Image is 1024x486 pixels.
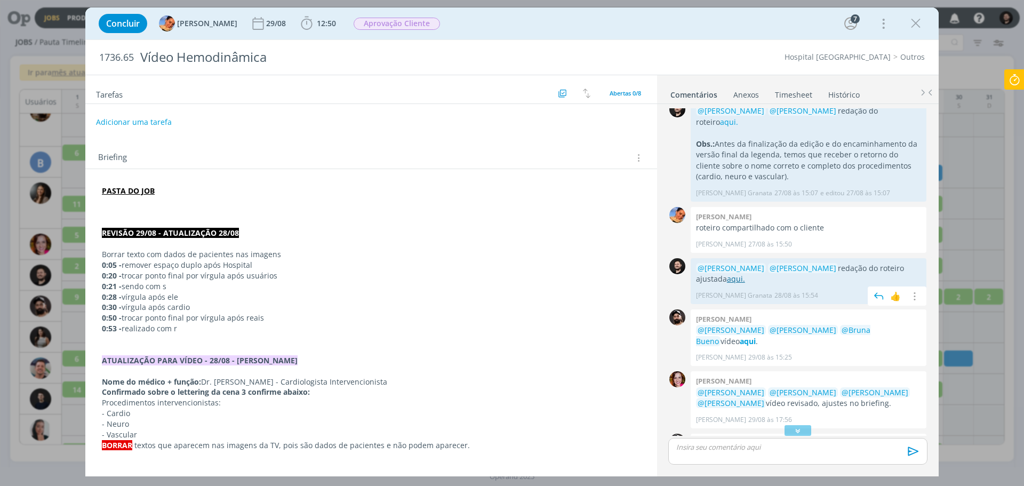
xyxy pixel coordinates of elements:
[846,188,890,198] span: 27/08 às 15:07
[770,106,836,116] span: @[PERSON_NAME]
[696,353,746,362] p: [PERSON_NAME]
[698,387,764,397] span: @[PERSON_NAME]
[696,325,870,346] span: @Bruna Bueno
[102,323,641,334] p: realizado com r
[828,85,860,100] a: Histórico
[748,240,792,249] span: 27/08 às 15:50
[102,292,122,302] strong: 0:28 -
[785,52,891,62] a: Hospital [GEOGRAPHIC_DATA]
[669,101,685,117] img: B
[696,106,921,128] p: redação do roteiro
[298,15,339,32] button: 12:50
[102,355,298,365] strong: ATUALIZAÇÃO PARA VÍDEO - 28/08 - [PERSON_NAME]
[98,151,127,165] span: Briefing
[698,263,764,273] span: @[PERSON_NAME]
[696,415,746,425] p: [PERSON_NAME]
[696,188,772,198] p: [PERSON_NAME] Granata
[748,415,792,425] span: 29/08 às 17:56
[102,302,641,313] p: vírgula após cardio
[696,212,751,221] b: [PERSON_NAME]
[102,260,641,270] p: remover espaço duplo após Hospital
[727,274,745,284] a: aqui.
[890,290,901,302] div: 👍
[696,222,921,233] p: roteiro compartilhado com o cliente
[102,260,122,270] strong: 0:05 -
[102,408,641,419] p: - Cardio
[770,263,836,273] span: @[PERSON_NAME]
[102,313,122,323] strong: 0:50 -
[102,302,122,312] strong: 0:30 -
[102,313,641,323] p: trocar ponto final por vírgula após reais
[610,89,641,97] span: Abertas 0/8
[820,188,844,198] span: e editou
[748,353,792,362] span: 29/08 às 15:25
[774,291,818,300] span: 28/08 às 15:54
[102,323,122,333] strong: 0:53 -
[159,15,237,31] button: L[PERSON_NAME]
[669,258,685,274] img: B
[720,117,738,127] a: aqui.
[669,309,685,325] img: B
[102,419,641,429] p: - Neuro
[136,44,577,70] div: Vídeo Hemodinâmica
[102,429,641,440] p: - Vascular
[698,106,764,116] span: @[PERSON_NAME]
[102,249,641,260] p: Borrar texto com dados de pacientes nas imagens
[740,336,756,346] a: aqui
[177,20,237,27] span: [PERSON_NAME]
[871,288,887,304] img: answer.svg
[317,18,336,28] span: 12:50
[102,228,239,238] strong: REVISÃO 29/08 - ATUALIZAÇÃO 28/08
[102,397,641,408] p: Procedimentos intervencionistas:
[669,434,685,450] img: B
[102,377,641,387] p: Dr. [PERSON_NAME] - Cardiologista Intervencionista
[102,281,122,291] strong: 0:21 -
[102,387,310,397] strong: Confirmado sobre o lettering da cena 3 confirme abaixo:
[159,15,175,31] img: L
[669,207,685,223] img: L
[85,7,939,476] div: dialog
[102,270,641,281] p: trocar ponto final por vírgula após usuários
[698,325,764,335] span: @[PERSON_NAME]
[583,89,590,98] img: arrow-down-up.svg
[696,240,746,249] p: [PERSON_NAME]
[842,15,859,32] button: 7
[696,387,921,409] p: vídeo revisado, ajustes no briefing.
[696,325,921,347] p: vídeo .
[696,139,921,182] p: Antes da finalização da edição e do encaminhamento da versão final da legenda, temos que receber ...
[851,14,860,23] div: 7
[774,188,818,198] span: 27/08 às 15:07
[770,325,836,335] span: @[PERSON_NAME]
[770,387,836,397] span: @[PERSON_NAME]
[698,398,764,408] span: @[PERSON_NAME]
[102,440,641,451] p: textos que aparecem nas imagens da TV, pois são dados de pacientes e não podem aparecer.
[96,87,123,100] span: Tarefas
[774,85,813,100] a: Timesheet
[353,17,441,30] button: Aprovação Cliente
[99,14,147,33] button: Concluir
[669,371,685,387] img: B
[106,19,140,28] span: Concluir
[102,270,122,281] strong: 0:20 -
[102,292,641,302] p: vírgula após ele
[102,186,155,196] a: PASTA DO JOB
[733,90,759,100] div: Anexos
[102,377,201,387] strong: Nome do médico + função:
[99,52,134,63] span: 1736.65
[102,281,641,292] p: sendo com s
[696,376,751,386] b: [PERSON_NAME]
[696,263,921,285] p: redação do roteiro ajustada
[354,18,440,30] span: Aprovação Cliente
[900,52,925,62] a: Outros
[670,85,718,100] a: Comentários
[95,113,172,132] button: Adicionar uma tarefa
[842,387,908,397] span: @[PERSON_NAME]
[696,139,715,149] strong: Obs.:
[696,291,772,300] p: [PERSON_NAME] Granata
[696,314,751,324] b: [PERSON_NAME]
[102,440,132,450] strong: BORRAR
[266,20,288,27] div: 29/08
